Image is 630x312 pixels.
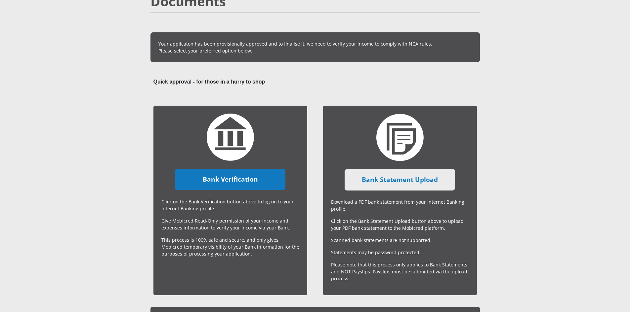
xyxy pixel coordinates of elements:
[376,114,424,161] img: statement-upload.svg
[331,261,469,282] p: Please note that this process only applies to Bank Statements and NOT Payslips. Payslips must be ...
[161,217,299,231] p: Give Mobicred Read-Only permission of your income and expenses information to verify your income ...
[331,218,469,231] p: Click on the Bank Statement Upload button above to upload your PDF bank statement to the Mobicred...
[158,40,472,54] p: Your applicaton has been provisionally approved and to finalise it, we need to verify your income...
[331,237,469,244] p: Scanned bank statements are not supported.
[161,236,299,257] p: This process is 100% safe and secure, and only gives Mobicred temporary visibility of your Bank i...
[161,198,299,212] p: Click on the Bank Verification button above to log on to your Internet Banking profile.
[153,79,265,85] b: Quick approval - for those in a hurry to shop
[207,114,254,161] img: bank-verification.svg
[345,169,455,191] a: Bank Statement Upload
[331,198,469,212] p: Download a PDF bank statement from your Internet Banking profile.
[331,249,469,256] p: Statements may be password protected.
[175,169,285,190] a: Bank Verification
